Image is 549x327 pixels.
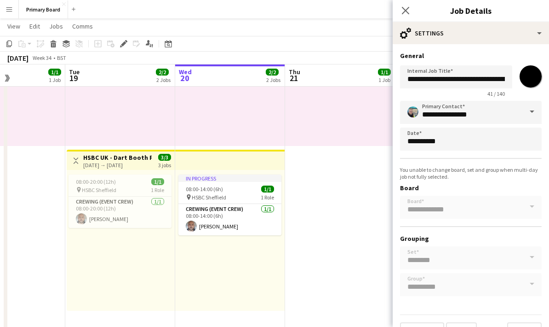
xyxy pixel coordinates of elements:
span: Tue [69,68,80,76]
span: 21 [287,73,300,83]
span: 08:00-20:00 (12h) [76,178,116,185]
div: You unable to change board, set and group when multi-day job not fully selected. [400,166,542,180]
span: HSBC Sheffield [82,187,116,193]
span: Comms [72,22,93,30]
a: Jobs [46,20,67,32]
h3: General [400,52,542,60]
a: View [4,20,24,32]
span: 1/1 [151,178,164,185]
div: [DATE] [7,53,29,63]
div: 1 Job [49,76,61,83]
span: 3/3 [158,154,171,161]
app-job-card: 08:00-20:00 (12h)1/1 HSBC Sheffield1 RoleCrewing (Event Crew)1/108:00-20:00 (12h)[PERSON_NAME] [69,175,172,228]
app-card-role: Crewing (Event Crew)1/108:00-20:00 (12h)[PERSON_NAME] [69,197,172,228]
button: Primary Board [19,0,68,18]
h3: Job Details [393,5,549,17]
span: 2/2 [266,69,279,76]
h3: Grouping [400,234,542,243]
h3: HSBC UK - Dart Booth Project - [GEOGRAPHIC_DATA] [83,153,152,162]
div: In progress [178,175,281,182]
div: 2 Jobs [266,76,280,83]
div: Settings [393,22,549,44]
span: 1/1 [378,69,391,76]
span: Week 34 [30,54,53,61]
div: BST [57,54,66,61]
span: Wed [179,68,192,76]
div: 1 Job [378,76,390,83]
app-card-role: Crewing (Event Crew)1/108:00-14:00 (6h)[PERSON_NAME] [178,204,281,235]
span: 1 Role [261,194,274,201]
span: 1/1 [48,69,61,76]
a: Edit [26,20,44,32]
a: Comms [69,20,97,32]
span: HSBC Sheffield [192,194,226,201]
span: 2/2 [156,69,169,76]
h3: Board [400,184,542,192]
span: View [7,22,20,30]
div: 3 jobs [158,161,171,169]
span: Edit [29,22,40,30]
span: Thu [289,68,300,76]
span: 19 [68,73,80,83]
div: 2 Jobs [156,76,171,83]
div: [DATE] → [DATE] [83,162,152,169]
app-job-card: In progress08:00-14:00 (6h)1/1 HSBC Sheffield1 RoleCrewing (Event Crew)1/108:00-14:00 (6h)[PERSON... [178,175,281,235]
span: 20 [177,73,192,83]
span: 1 Role [151,187,164,193]
span: 1/1 [261,186,274,193]
span: Jobs [49,22,63,30]
span: 41 / 140 [480,90,512,97]
span: 08:00-14:00 (6h) [186,186,223,193]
